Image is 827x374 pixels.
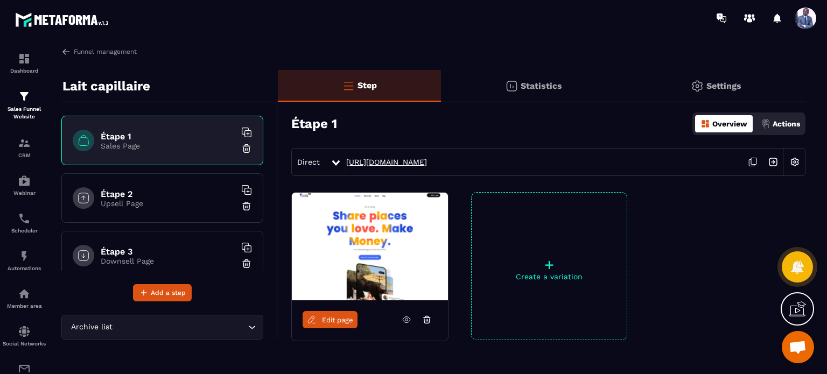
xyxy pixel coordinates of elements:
span: Archive list [68,321,115,333]
h6: Étape 1 [101,131,235,142]
img: social-network [18,325,31,338]
h3: Étape 1 [291,116,337,131]
img: scheduler [18,212,31,225]
img: dashboard-orange.40269519.svg [700,119,710,129]
p: + [472,257,627,272]
p: Sales Funnel Website [3,105,46,121]
h6: Étape 3 [101,246,235,257]
input: Search for option [115,321,246,333]
a: automationsautomationsMember area [3,279,46,317]
img: actions.d6e523a2.png [761,119,770,129]
img: trash [241,258,252,269]
p: Downsell Page [101,257,235,265]
a: Funnel management [61,47,137,57]
p: Upsell Page [101,199,235,208]
img: formation [18,137,31,150]
p: Create a variation [472,272,627,281]
img: setting-w.858f3a88.svg [784,152,805,172]
h6: Étape 2 [101,189,235,199]
img: trash [241,201,252,211]
img: bars-o.4a397970.svg [342,79,355,92]
a: Edit page [303,311,358,328]
div: Search for option [61,315,263,340]
p: Step [358,80,377,90]
img: automations [18,250,31,263]
p: Lait capillaire [62,75,150,97]
p: Actions [773,119,800,128]
div: Ouvrir le chat [782,331,814,363]
p: Member area [3,303,46,309]
button: Add a step [133,284,192,301]
a: social-networksocial-networkSocial Networks [3,317,46,355]
img: trash [241,143,252,154]
p: Settings [706,81,741,91]
p: Dashboard [3,68,46,74]
a: formationformationCRM [3,129,46,166]
p: Automations [3,265,46,271]
img: arrow-next.bcc2205e.svg [763,152,783,172]
a: formationformationSales Funnel Website [3,82,46,129]
span: Direct [297,158,320,166]
img: automations [18,287,31,300]
p: Webinar [3,190,46,196]
a: formationformationDashboard [3,44,46,82]
img: automations [18,174,31,187]
img: image [292,193,448,300]
span: Add a step [151,287,186,298]
span: Edit page [322,316,353,324]
img: setting-gr.5f69749f.svg [691,80,704,93]
p: Overview [712,119,747,128]
a: automationsautomationsWebinar [3,166,46,204]
a: schedulerschedulerScheduler [3,204,46,242]
img: stats.20deebd0.svg [505,80,518,93]
p: Social Networks [3,341,46,347]
p: Scheduler [3,228,46,234]
img: formation [18,52,31,65]
p: Statistics [521,81,562,91]
p: Sales Page [101,142,235,150]
img: formation [18,90,31,103]
a: [URL][DOMAIN_NAME] [346,158,427,166]
p: CRM [3,152,46,158]
img: arrow [61,47,71,57]
a: automationsautomationsAutomations [3,242,46,279]
img: logo [15,10,112,30]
